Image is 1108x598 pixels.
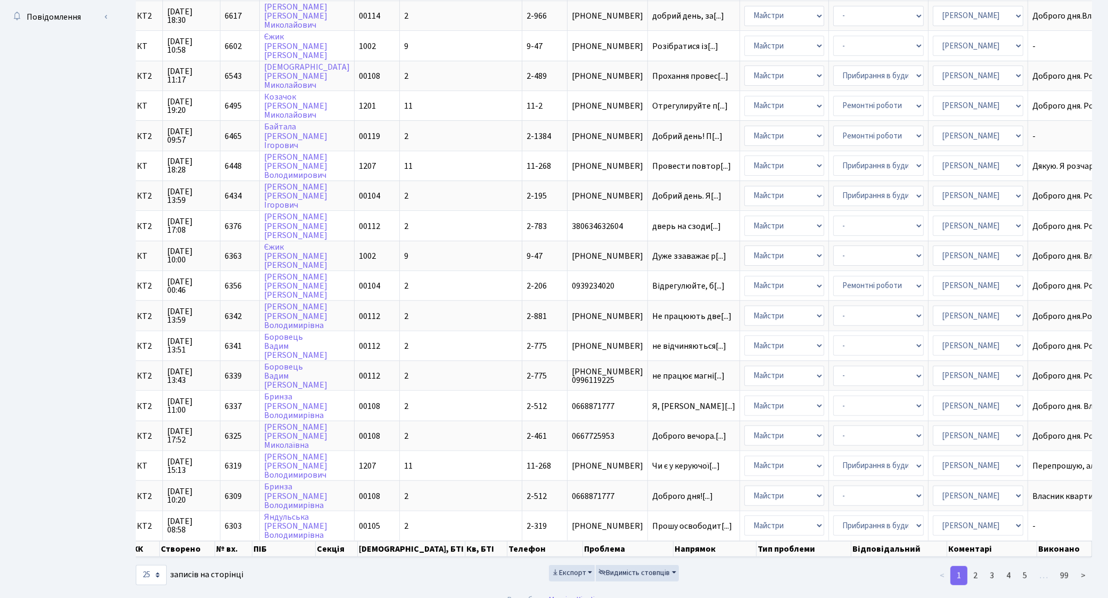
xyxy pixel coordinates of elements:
[1054,566,1075,585] a: 99
[404,10,408,22] span: 2
[129,541,160,557] th: ЖК
[167,337,216,354] span: [DATE] 13:51
[225,70,242,82] span: 6543
[359,430,380,442] span: 00108
[359,130,380,142] span: 00119
[572,492,643,501] span: 0668871777
[137,432,158,440] span: КТ2
[137,372,158,380] span: КТ2
[527,400,547,412] span: 2-512
[527,220,547,232] span: 2-783
[1032,280,1104,292] span: Доброго дня. Ро[...]
[1032,310,1107,322] span: Доброго дня.Роб[...]
[652,190,721,202] span: Добрий день. Я[...]
[527,40,543,52] span: 9-47
[137,492,158,501] span: КТ2
[950,566,967,585] a: 1
[167,517,216,534] span: [DATE] 08:58
[527,160,551,172] span: 11-268
[527,10,547,22] span: 2-966
[1032,340,1104,352] span: Доброго дня. Ро[...]
[596,565,679,581] button: Видимість стовпців
[572,72,643,80] span: [PHONE_NUMBER]
[404,310,408,322] span: 2
[264,271,327,301] a: [PERSON_NAME][PERSON_NAME][PERSON_NAME]
[225,130,242,142] span: 6465
[225,250,242,262] span: 6363
[527,460,551,472] span: 11-268
[359,490,380,502] span: 00108
[1032,400,1104,412] span: Доброго дня. Вл[...]
[225,430,242,442] span: 6325
[652,280,725,292] span: Відрегулюйте, б[...]
[225,340,242,352] span: 6341
[137,252,158,260] span: КТ
[359,40,376,52] span: 1002
[652,400,735,412] span: Я, [PERSON_NAME][...]
[264,391,327,421] a: Бринза[PERSON_NAME]Володимирівна
[167,367,216,384] span: [DATE] 13:43
[167,247,216,264] span: [DATE] 10:00
[167,427,216,444] span: [DATE] 17:52
[404,520,408,532] span: 2
[359,370,380,382] span: 00112
[167,127,216,144] span: [DATE] 09:57
[527,100,543,112] span: 11-2
[137,402,158,411] span: КТ2
[167,97,216,114] span: [DATE] 19:20
[404,490,408,502] span: 2
[264,481,327,511] a: Бринза[PERSON_NAME]Володимирівна
[359,340,380,352] span: 00112
[264,31,327,61] a: Єжик[PERSON_NAME][PERSON_NAME]
[264,181,327,211] a: [PERSON_NAME][PERSON_NAME]Ігорович
[167,487,216,504] span: [DATE] 10:20
[527,130,551,142] span: 2-1384
[359,220,380,232] span: 00112
[167,397,216,414] span: [DATE] 11:00
[215,541,252,557] th: № вх.
[572,402,643,411] span: 0668871777
[252,541,316,557] th: ПІБ
[225,100,242,112] span: 6495
[652,130,723,142] span: Добрий день! П[...]
[167,67,216,84] span: [DATE] 11:17
[359,400,380,412] span: 00108
[1032,220,1104,232] span: Доброго дня. Ро[...]
[652,40,718,52] span: Розібратися із[...]
[359,310,380,322] span: 00112
[225,190,242,202] span: 6434
[404,400,408,412] span: 2
[1032,10,1106,22] span: Доброго дня.Вла[...]
[1074,566,1092,585] a: >
[167,37,216,54] span: [DATE] 10:58
[652,70,728,82] span: Прохання провес[...]
[572,102,643,110] span: [PHONE_NUMBER]
[1037,541,1092,557] th: Виконано
[552,568,586,578] span: Експорт
[652,10,724,22] span: добрий день, за[...]
[137,42,158,51] span: КТ
[225,490,242,502] span: 6309
[674,541,757,557] th: Напрямок
[359,100,376,112] span: 1201
[652,220,721,232] span: дверь на сзоди[...]
[404,370,408,382] span: 2
[652,250,726,262] span: Дуже ззаважає р[...]
[1032,250,1104,262] span: Доброго дня. Вл[...]
[167,307,216,324] span: [DATE] 13:59
[358,541,465,557] th: [DEMOGRAPHIC_DATA], БТІ
[404,70,408,82] span: 2
[264,1,327,31] a: [PERSON_NAME][PERSON_NAME]Миколайович
[527,70,547,82] span: 2-489
[527,190,547,202] span: 2-195
[527,370,547,382] span: 2-775
[404,430,408,442] span: 2
[167,157,216,174] span: [DATE] 18:28
[572,222,643,231] span: 380634632604
[572,252,643,260] span: [PHONE_NUMBER]
[652,100,728,112] span: Отрегулируйте п[...]
[137,462,158,470] span: КТ
[264,361,327,391] a: БоровецьВадим[PERSON_NAME]
[167,217,216,234] span: [DATE] 17:08
[137,342,158,350] span: КТ2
